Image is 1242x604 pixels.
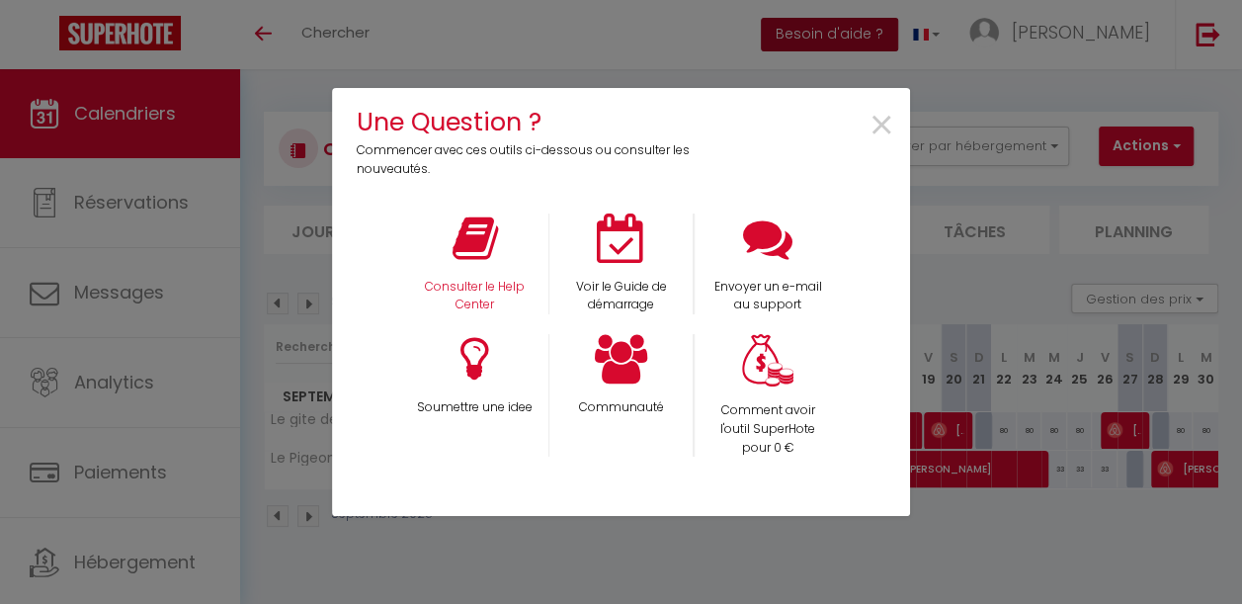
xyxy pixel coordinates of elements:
p: Commencer avec ces outils ci-dessous ou consulter les nouveautés. [357,141,704,179]
p: Voir le Guide de démarrage [562,278,681,315]
img: Money bag [742,334,793,387]
span: × [869,95,895,157]
p: Communauté [562,398,681,417]
button: Ouvrir le widget de chat LiveChat [16,8,75,67]
p: Envoyer un e-mail au support [708,278,828,315]
p: Soumettre une idee [415,398,536,417]
p: Consulter le Help Center [415,278,536,315]
h4: Une Question ? [357,103,704,141]
p: Comment avoir l'outil SuperHote pour 0 € [708,401,828,458]
button: Close [869,104,895,148]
